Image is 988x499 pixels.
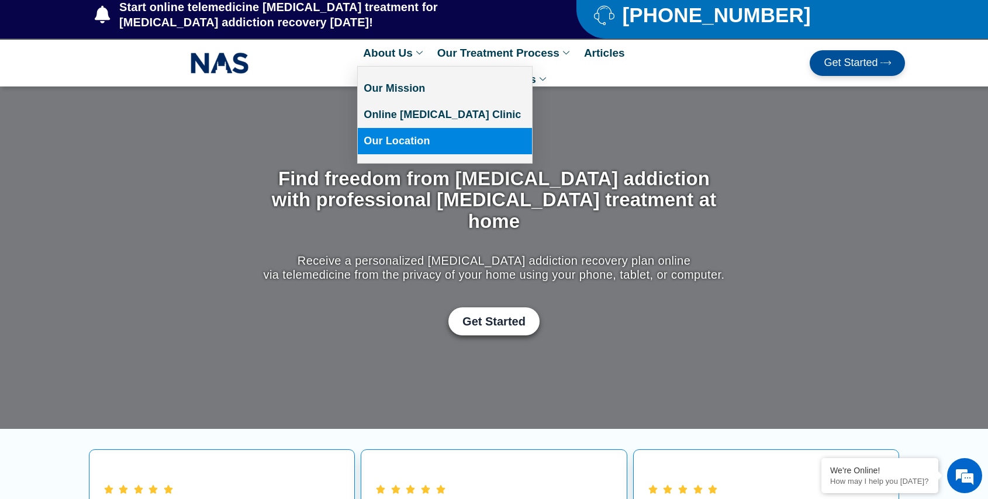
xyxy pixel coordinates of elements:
div: Get Started with Suboxone Treatment by filling-out this new patient packet form [261,307,728,335]
a: Get Started [448,307,540,335]
div: We're Online! [830,466,930,475]
a: Our Location [358,128,532,154]
img: NAS_email_signature-removebg-preview.png [191,50,249,77]
p: How may I help you today? [830,477,930,486]
a: Our Treatment Process [431,40,578,66]
a: Our Mission [358,75,532,102]
h1: Find freedom from [MEDICAL_DATA] addiction with professional [MEDICAL_DATA] treatment at home [261,168,728,232]
a: Articles [578,40,631,66]
a: Online [MEDICAL_DATA] Clinic [358,102,532,128]
span: Get Started [824,57,878,69]
a: Get Started [810,50,905,76]
a: About Us [357,40,431,66]
a: [PHONE_NUMBER] [594,5,876,25]
p: Receive a personalized [MEDICAL_DATA] addiction recovery plan online via telemedicine from the pr... [261,254,728,282]
span: [PHONE_NUMBER] [619,8,810,22]
span: Get Started [462,314,526,328]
